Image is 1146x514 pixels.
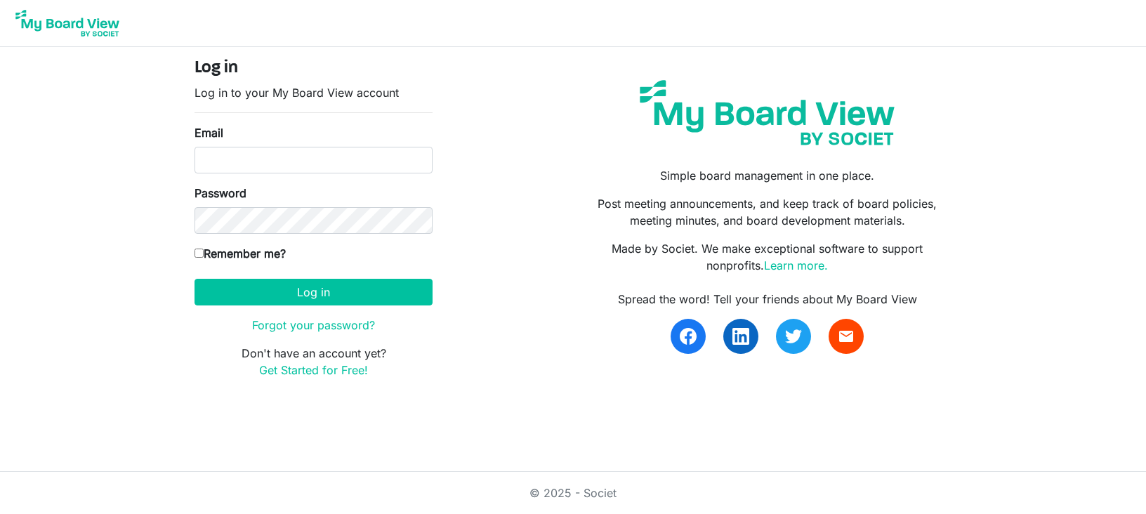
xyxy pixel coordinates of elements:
[785,328,802,345] img: twitter.svg
[195,279,433,305] button: Log in
[195,345,433,378] p: Don't have an account yet?
[195,58,433,79] h4: Log in
[764,258,828,272] a: Learn more.
[195,245,286,262] label: Remember me?
[838,328,855,345] span: email
[584,195,951,229] p: Post meeting announcements, and keep track of board policies, meeting minutes, and board developm...
[584,291,951,308] div: Spread the word! Tell your friends about My Board View
[584,167,951,184] p: Simple board management in one place.
[829,319,864,354] a: email
[629,70,905,156] img: my-board-view-societ.svg
[195,124,223,141] label: Email
[680,328,697,345] img: facebook.svg
[259,363,368,377] a: Get Started for Free!
[252,318,375,332] a: Forgot your password?
[11,6,124,41] img: My Board View Logo
[195,84,433,101] p: Log in to your My Board View account
[732,328,749,345] img: linkedin.svg
[195,185,246,202] label: Password
[195,249,204,258] input: Remember me?
[529,486,617,500] a: © 2025 - Societ
[584,240,951,274] p: Made by Societ. We make exceptional software to support nonprofits.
